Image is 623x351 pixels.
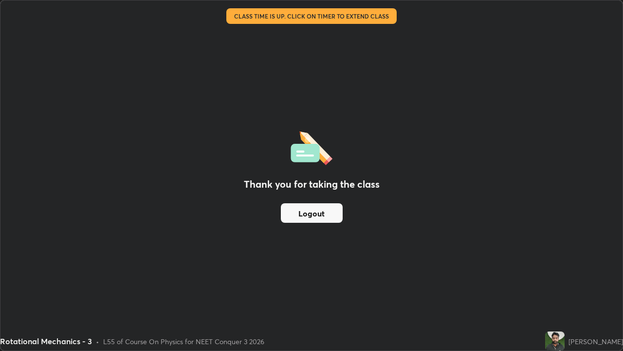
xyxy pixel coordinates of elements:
div: [PERSON_NAME] [568,336,623,347]
img: f126b9e1133842c0a7d50631c43ebeec.jpg [545,331,565,351]
button: Logout [281,203,343,223]
img: offlineFeedback.1438e8b3.svg [291,128,332,165]
h2: Thank you for taking the class [244,177,380,192]
div: L55 of Course On Physics for NEET Conquer 3 2026 [103,336,264,347]
div: • [96,336,99,347]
